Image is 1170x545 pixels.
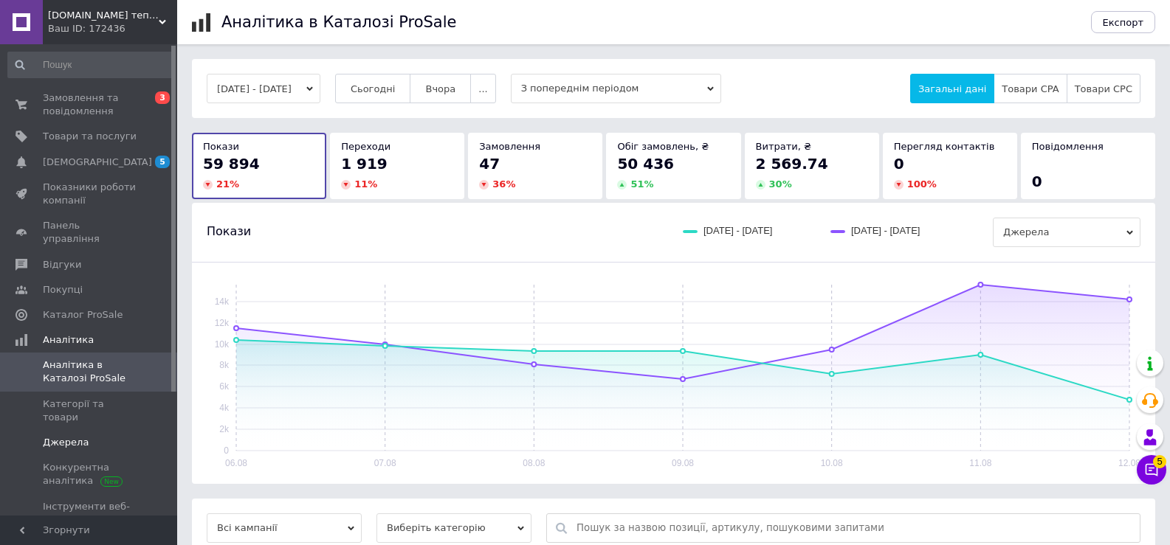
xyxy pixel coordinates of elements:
[894,141,995,152] span: Перегляд контактів
[351,83,396,94] span: Сьогодні
[219,360,230,370] text: 8k
[48,22,177,35] div: Ваш ID: 172436
[617,141,709,152] span: Обіг замовлень, ₴
[769,178,792,190] span: 30 %
[492,178,515,190] span: 36 %
[43,333,94,347] span: Аналітика
[203,155,260,173] span: 59 894
[630,178,653,190] span: 51 %
[577,514,1132,542] input: Пошук за назвою позиції, артикулу, пошуковими запитами
[1137,455,1166,485] button: Чат з покупцем5
[43,436,89,449] span: Джерела
[43,219,137,246] span: Панель управління
[207,513,362,543] span: Всі кампанії
[1118,458,1140,468] text: 12.08
[907,178,937,190] span: 100 %
[43,500,137,527] span: Інструменти веб-аналітики
[756,155,828,173] span: 2 569.74
[224,445,229,456] text: 0
[1032,173,1042,190] span: 0
[756,141,812,152] span: Витрати, ₴
[410,74,471,103] button: Вчора
[470,74,495,103] button: ...
[48,9,159,22] span: Swarovski.prom.ua тепер Strazyglamora.com.ua
[894,155,904,173] span: 0
[43,156,152,169] span: [DEMOGRAPHIC_DATA]
[221,13,456,31] h1: Аналітика в Каталозі ProSale
[219,381,230,392] text: 6k
[43,461,137,487] span: Конкурентна аналітика
[341,141,390,152] span: Переходи
[43,181,137,207] span: Показники роботи компанії
[511,74,721,103] span: З попереднім періодом
[203,141,239,152] span: Покази
[43,258,81,271] span: Відгуки
[354,178,377,190] span: 11 %
[1091,11,1156,33] button: Експорт
[216,178,239,190] span: 21 %
[207,74,320,103] button: [DATE] - [DATE]
[155,91,170,104] span: 3
[215,318,230,328] text: 12k
[215,339,230,350] text: 10k
[43,358,137,385] span: Аналітика в Каталозі ProSale
[219,403,230,413] text: 4k
[1075,83,1132,94] span: Товари CPC
[43,308,123,322] span: Каталог ProSale
[7,52,174,78] input: Пошук
[155,156,170,168] span: 5
[523,458,545,468] text: 08.08
[43,130,137,143] span: Товари та послуги
[341,155,388,173] span: 1 919
[479,141,540,152] span: Замовлення
[821,458,843,468] text: 10.08
[1032,141,1104,152] span: Повідомлення
[425,83,455,94] span: Вчора
[335,74,411,103] button: Сьогодні
[478,83,487,94] span: ...
[43,91,137,118] span: Замовлення та повідомлення
[43,283,83,296] span: Покупці
[376,513,531,543] span: Виберіть категорію
[479,155,500,173] span: 47
[215,296,230,307] text: 14k
[43,398,137,424] span: Категорії та товари
[993,218,1140,247] span: Джерела
[1103,17,1144,28] span: Експорт
[1153,455,1166,468] span: 5
[219,424,230,434] text: 2k
[225,458,247,468] text: 06.08
[207,223,251,240] span: Покази
[969,458,991,468] text: 11.08
[910,74,994,103] button: Загальні дані
[374,458,396,468] text: 07.08
[1067,74,1140,103] button: Товари CPC
[1002,83,1059,94] span: Товари CPA
[617,155,674,173] span: 50 436
[994,74,1067,103] button: Товари CPA
[672,458,694,468] text: 09.08
[918,83,986,94] span: Загальні дані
